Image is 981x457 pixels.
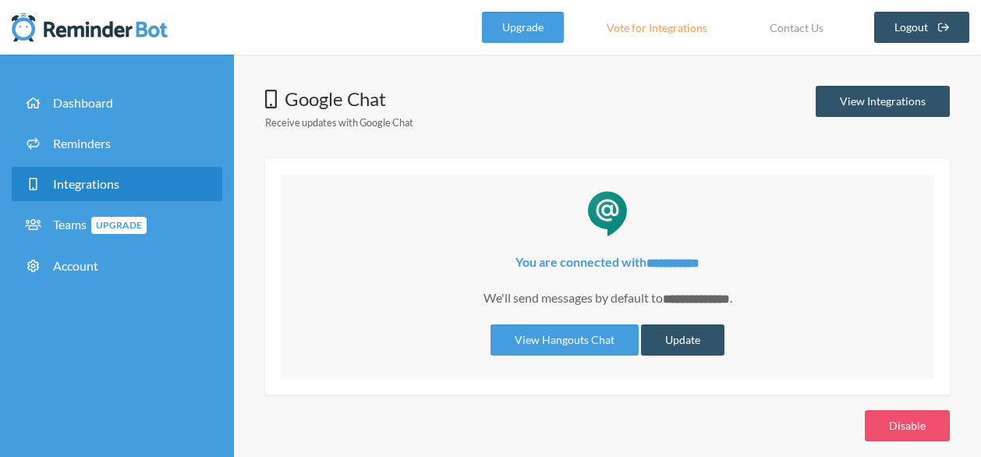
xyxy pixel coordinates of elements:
[641,324,724,356] button: Update
[482,12,564,43] a: Upgrade
[12,207,222,243] a: TeamsUpgrade
[490,324,639,356] a: View Hangouts Chat
[12,249,222,283] a: Account
[12,126,222,161] a: Reminders
[587,12,727,43] a: Vote for Integrations
[296,289,919,309] p: We'll send messages by default to .
[12,167,222,201] a: Integrations
[53,136,111,151] span: Reminders
[865,410,950,441] button: Disable
[265,116,413,129] small: Receive updates with Google Chat
[874,12,970,43] a: Logout
[53,217,147,232] span: Teams
[91,217,147,234] span: Upgrade
[53,258,98,273] span: Account
[265,86,413,112] h1: Google Chat
[53,95,113,110] span: Dashboard
[53,176,119,191] span: Integrations
[750,12,843,43] a: Contact Us
[515,254,699,269] strong: You are connected with
[12,12,168,43] img: Reminder Bot
[12,86,222,120] a: Dashboard
[816,86,950,117] a: View Integrations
